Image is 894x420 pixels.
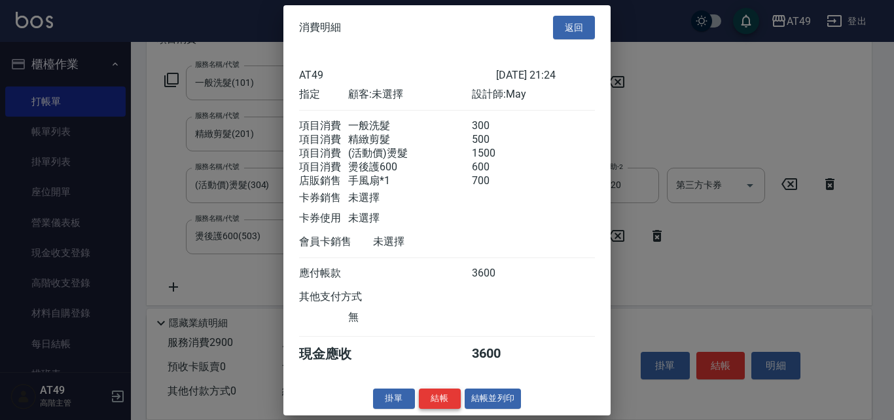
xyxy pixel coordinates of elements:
[496,69,595,81] div: [DATE] 21:24
[348,88,471,102] div: 顧客: 未選擇
[472,345,521,363] div: 3600
[419,389,461,409] button: 結帳
[472,161,521,174] div: 600
[299,191,348,205] div: 卡券銷售
[299,174,348,188] div: 店販銷售
[299,69,496,81] div: AT49
[348,311,471,324] div: 無
[348,133,471,147] div: 精緻剪髮
[299,21,341,34] span: 消費明細
[472,267,521,280] div: 3600
[299,88,348,102] div: 指定
[472,133,521,147] div: 500
[472,88,595,102] div: 設計師: May
[348,212,471,225] div: 未選擇
[472,174,521,188] div: 700
[373,389,415,409] button: 掛單
[348,161,471,174] div: 燙後護600
[348,174,471,188] div: 手風扇*1
[299,147,348,161] div: 項目消費
[299,290,398,304] div: 其他支付方式
[472,119,521,133] div: 300
[465,389,522,409] button: 結帳並列印
[299,235,373,249] div: 會員卡銷售
[472,147,521,161] div: 1500
[299,345,373,363] div: 現金應收
[348,119,471,133] div: 一般洗髮
[348,147,471,161] div: (活動價)燙髮
[553,15,595,39] button: 返回
[373,235,496,249] div: 未選擇
[299,267,348,280] div: 應付帳款
[299,119,348,133] div: 項目消費
[299,161,348,174] div: 項目消費
[299,212,348,225] div: 卡券使用
[348,191,471,205] div: 未選擇
[299,133,348,147] div: 項目消費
